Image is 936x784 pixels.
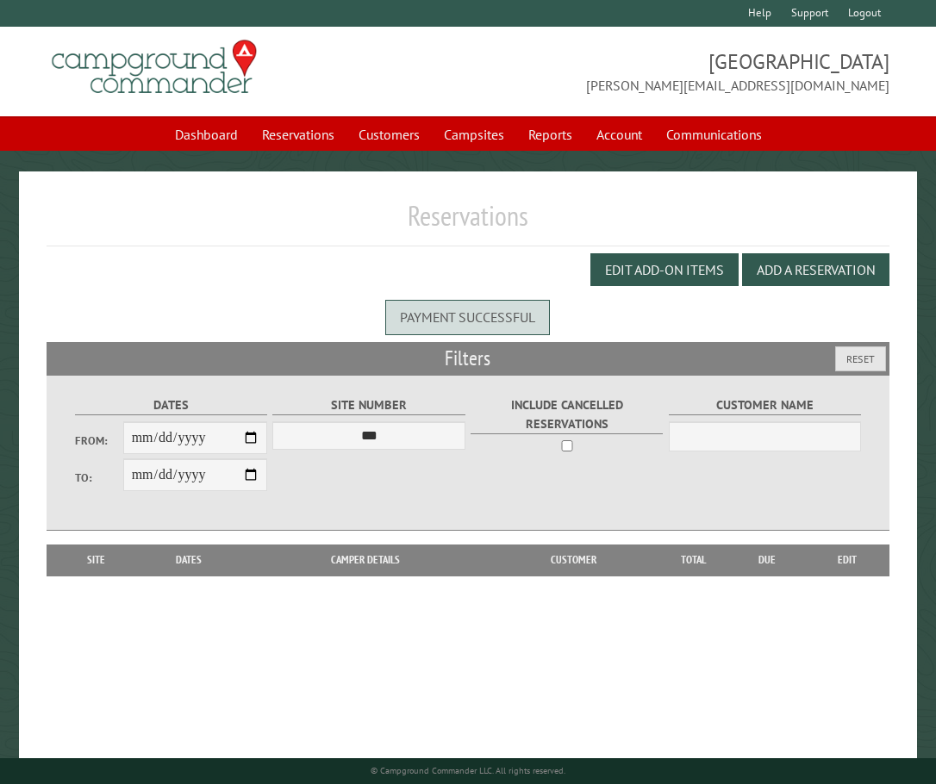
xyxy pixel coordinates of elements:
[468,47,889,96] span: [GEOGRAPHIC_DATA] [PERSON_NAME][EMAIL_ADDRESS][DOMAIN_NAME]
[75,470,123,486] label: To:
[55,544,136,576] th: Site
[242,544,489,576] th: Camper Details
[742,253,889,286] button: Add a Reservation
[659,544,728,576] th: Total
[669,395,861,415] label: Customer Name
[165,118,248,151] a: Dashboard
[518,118,583,151] a: Reports
[835,346,886,371] button: Reset
[586,118,652,151] a: Account
[656,118,772,151] a: Communications
[434,118,515,151] a: Campsites
[371,765,565,776] small: © Campground Commander LLC. All rights reserved.
[471,395,663,433] label: Include Cancelled Reservations
[272,395,465,415] label: Site Number
[47,342,889,375] h2: Filters
[75,395,267,415] label: Dates
[489,544,659,576] th: Customer
[136,544,242,576] th: Dates
[47,199,889,246] h1: Reservations
[75,432,123,449] label: From:
[806,544,889,576] th: Edit
[47,34,262,101] img: Campground Commander
[385,300,550,334] div: Payment successful
[590,253,739,286] button: Edit Add-on Items
[252,118,345,151] a: Reservations
[728,544,806,576] th: Due
[348,118,430,151] a: Customers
